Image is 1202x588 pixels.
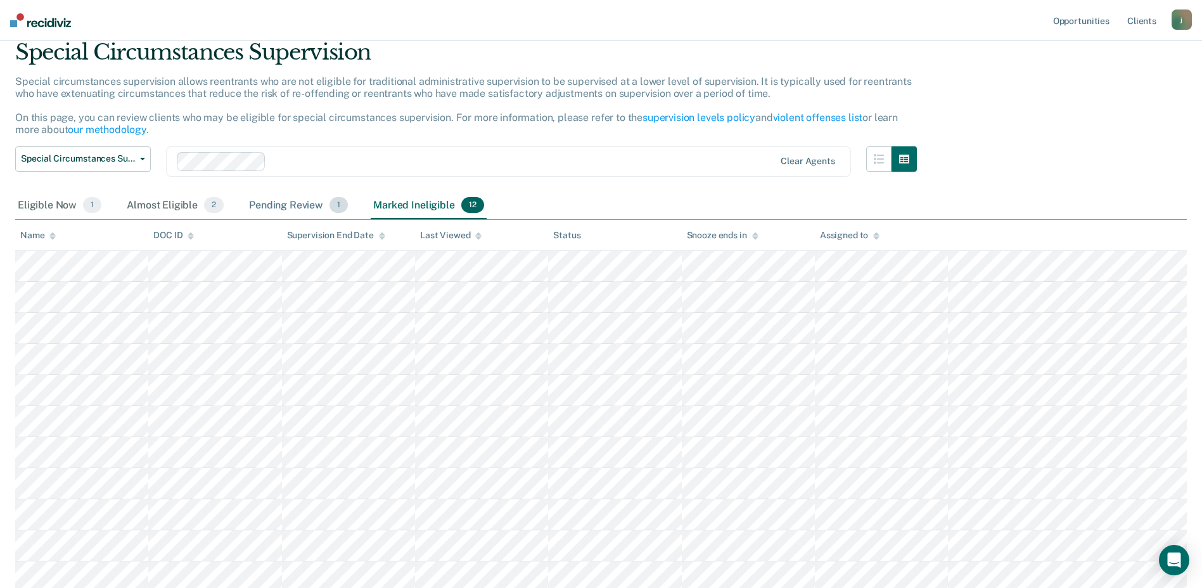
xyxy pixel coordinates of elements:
[153,230,194,241] div: DOC ID
[15,39,917,75] div: Special Circumstances Supervision
[204,197,224,214] span: 2
[15,75,912,136] p: Special circumstances supervision allows reentrants who are not eligible for traditional administ...
[553,230,580,241] div: Status
[687,230,758,241] div: Snooze ends in
[1172,10,1192,30] button: j
[15,192,104,220] div: Eligible Now1
[643,112,755,124] a: supervision levels policy
[124,192,226,220] div: Almost Eligible2
[83,197,101,214] span: 1
[246,192,350,220] div: Pending Review1
[10,13,71,27] img: Recidiviz
[21,153,135,164] span: Special Circumstances Supervision
[420,230,482,241] div: Last Viewed
[371,192,486,220] div: Marked Ineligible12
[773,112,863,124] a: violent offenses list
[781,156,834,167] div: Clear agents
[20,230,56,241] div: Name
[1159,545,1189,575] div: Open Intercom Messenger
[287,230,385,241] div: Supervision End Date
[329,197,348,214] span: 1
[820,230,879,241] div: Assigned to
[461,197,484,214] span: 12
[15,146,151,172] button: Special Circumstances Supervision
[68,124,146,136] a: our methodology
